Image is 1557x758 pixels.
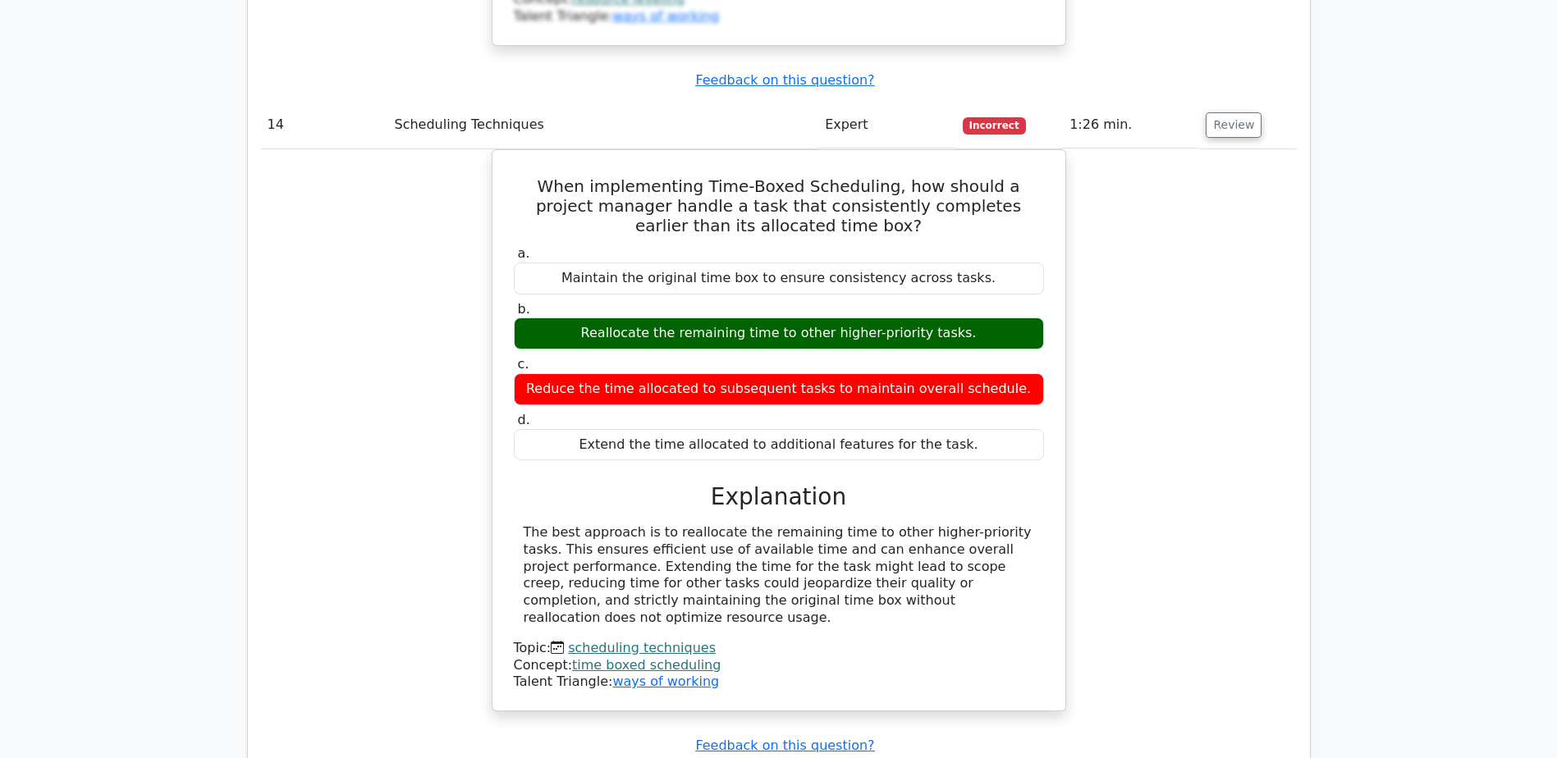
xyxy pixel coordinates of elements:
a: ways of working [612,674,719,689]
h3: Explanation [524,483,1034,511]
div: Maintain the original time box to ensure consistency across tasks. [514,263,1044,295]
button: Review [1206,112,1262,138]
div: Concept: [514,657,1044,674]
span: c. [518,356,529,372]
div: Reduce the time allocated to subsequent tasks to maintain overall schedule. [514,373,1044,405]
span: Incorrect [963,117,1026,134]
td: Expert [818,102,956,148]
a: scheduling techniques [568,640,716,655]
a: ways of working [612,8,719,24]
a: Feedback on this question? [695,737,874,753]
td: Scheduling Techniques [388,102,819,148]
a: time boxed scheduling [572,657,721,673]
span: a. [518,245,530,261]
a: Feedback on this question? [695,72,874,88]
div: The best approach is to reallocate the remaining time to other higher-priority tasks. This ensure... [524,524,1034,627]
div: Topic: [514,640,1044,657]
div: Reallocate the remaining time to other higher-priority tasks. [514,317,1044,349]
div: Talent Triangle: [514,640,1044,691]
h5: When implementing Time-Boxed Scheduling, how should a project manager handle a task that consiste... [512,176,1046,235]
td: 14 [261,102,388,148]
span: d. [518,412,530,427]
span: b. [518,301,530,317]
td: 1:26 min. [1063,102,1199,148]
div: Extend the time allocated to additional features for the task. [514,429,1044,461]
